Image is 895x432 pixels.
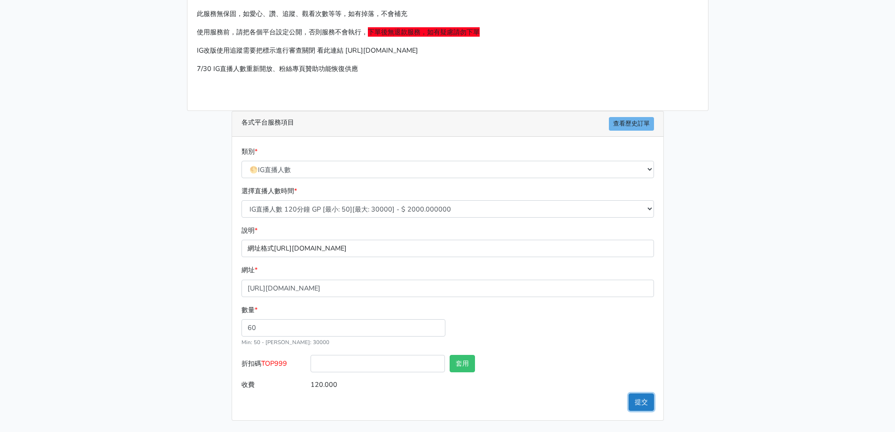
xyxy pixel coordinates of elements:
a: 查看歷史訂單 [609,117,654,131]
p: 使用服務前，請把各個平台設定公開，否則服務不會執行， [197,27,699,38]
label: 類別 [241,146,257,157]
button: 提交 [629,393,654,411]
label: 數量 [241,305,257,315]
span: 下單後無退款服務，如有疑慮請勿下單 [368,27,480,37]
p: 7/30 IG直播人數重新開放、粉絲專頁贊助功能恢復供應 [197,63,699,74]
p: 此服務無保固，如愛心、讚、追蹤、觀看次數等等，如有掉落，不會補充 [197,8,699,19]
p: IG改版使用追蹤需要把標示進行審查關閉 看此連結 [URL][DOMAIN_NAME] [197,45,699,56]
span: TOP999 [261,359,287,368]
label: 說明 [241,225,257,236]
label: 折扣碼 [239,355,309,376]
label: 收費 [239,376,309,393]
div: 各式平台服務項目 [232,111,663,137]
label: 選擇直播人數時間 [241,186,297,196]
input: 這邊填入網址 [241,280,654,297]
label: 網址 [241,265,257,275]
p: 網址格式[URL][DOMAIN_NAME] [241,240,654,257]
button: 套用 [450,355,475,372]
small: Min: 50 - [PERSON_NAME]: 30000 [241,338,329,346]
